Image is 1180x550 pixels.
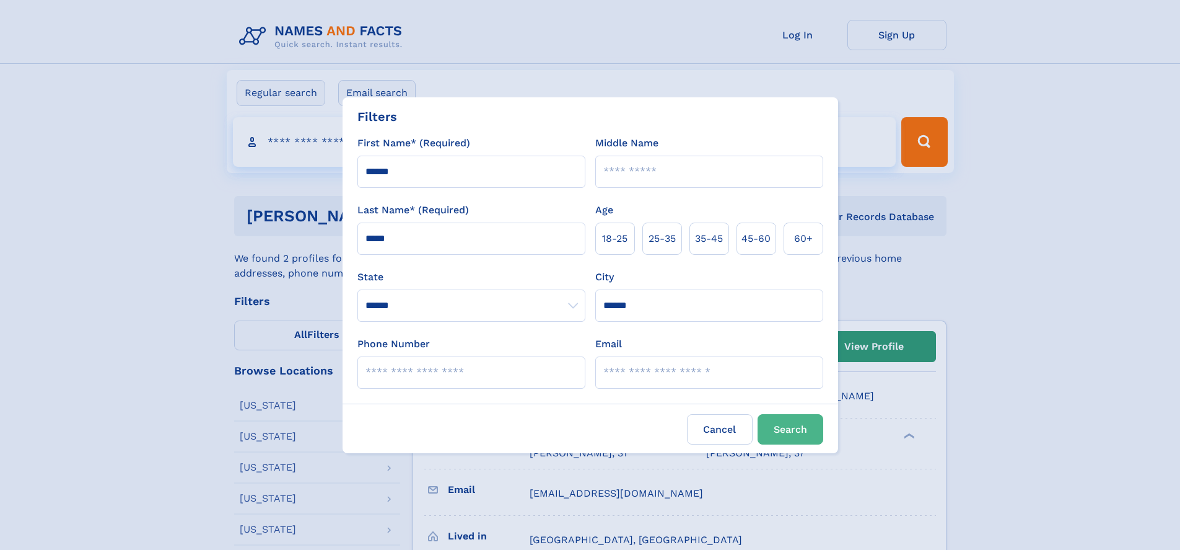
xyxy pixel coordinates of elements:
label: Last Name* (Required) [357,203,469,218]
label: Age [595,203,613,218]
label: Email [595,337,622,352]
label: Cancel [687,414,753,445]
label: Phone Number [357,337,430,352]
div: Filters [357,107,397,126]
span: 35‑45 [695,231,723,246]
span: 45‑60 [741,231,771,246]
button: Search [758,414,823,445]
label: Middle Name [595,136,658,151]
label: State [357,270,585,285]
span: 18‑25 [602,231,627,246]
span: 25‑35 [649,231,676,246]
label: First Name* (Required) [357,136,470,151]
span: 60+ [794,231,813,246]
label: City [595,270,614,285]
